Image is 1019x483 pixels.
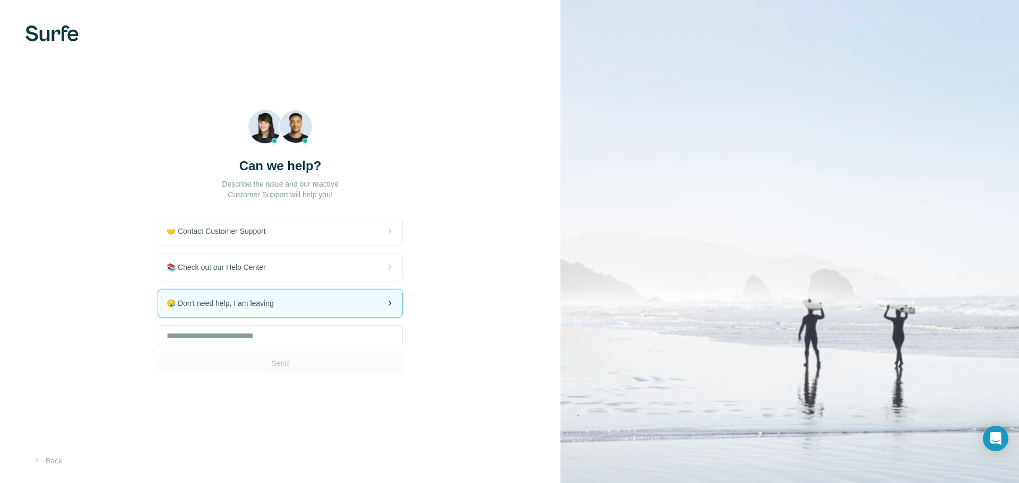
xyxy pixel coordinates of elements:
span: 🤝 Contact Customer Support [167,226,274,236]
img: Beach Photo [248,109,313,149]
p: Customer Support will help you! [228,189,333,200]
span: 📚 Check out our Help Center [167,262,274,273]
button: Back [25,451,70,470]
span: 😪 Don't need help, I am leaving [167,298,282,309]
p: Describe the issue and our reactive [222,179,338,189]
h3: Can we help? [239,157,322,174]
div: Open Intercom Messenger [983,426,1008,451]
img: Surfe's logo [25,25,79,41]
